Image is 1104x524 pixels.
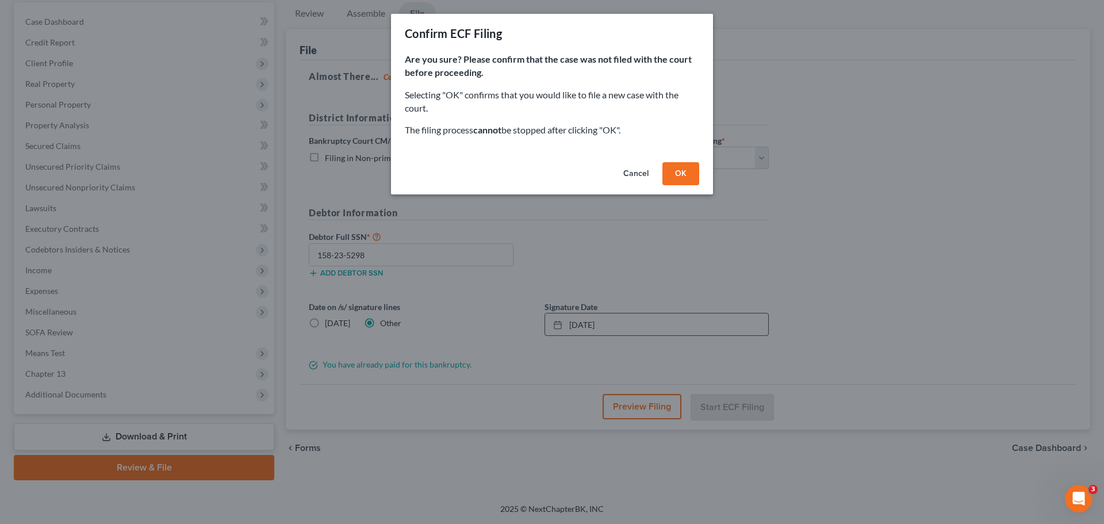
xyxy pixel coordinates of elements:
p: Selecting "OK" confirms that you would like to file a new case with the court. [405,89,699,115]
strong: cannot [473,124,501,135]
span: 3 [1088,485,1098,494]
div: Confirm ECF Filing [405,25,502,41]
button: Cancel [614,162,658,185]
iframe: Intercom live chat [1065,485,1092,512]
button: OK [662,162,699,185]
strong: Are you sure? Please confirm that the case was not filed with the court before proceeding. [405,53,692,78]
p: The filing process be stopped after clicking "OK". [405,124,699,137]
